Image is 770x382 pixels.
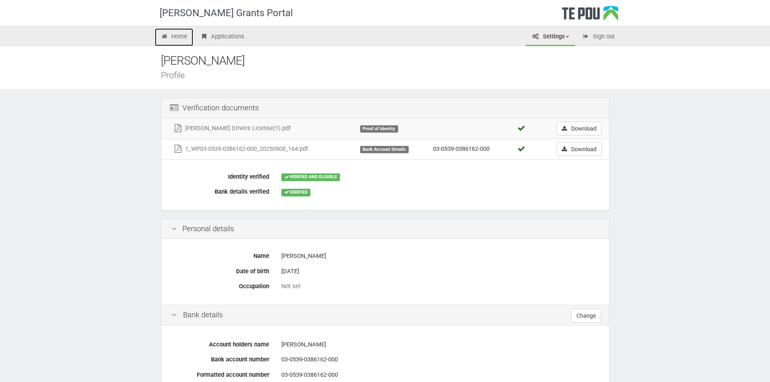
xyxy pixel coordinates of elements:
[557,122,602,135] a: Download
[557,142,602,156] a: Download
[194,28,251,46] a: Applications
[360,125,398,133] div: Proof of Identity
[571,309,601,323] a: Change
[281,173,340,181] div: VERIFIED AND ELIGIBLE
[430,139,513,159] td: 03-0539-0386162-000
[165,249,275,260] label: Name
[281,352,599,367] div: 03-0539-0386162-000
[165,368,275,379] label: Formatted account number
[161,219,609,239] div: Personal details
[526,28,575,46] a: Settings
[173,145,308,152] a: 1_WP03-0539-0386162-000_20250908_164.pdf
[165,352,275,364] label: Bank account number
[155,28,194,46] a: Home
[576,28,621,46] a: Sign out
[161,71,622,79] div: Profile
[165,338,275,349] label: Account holders name
[562,6,618,26] div: Te Pou Logo
[165,170,275,181] label: Identity verified
[360,146,409,153] div: Bank Account Details
[161,305,609,325] div: Bank details
[281,264,599,279] div: [DATE]
[161,52,622,70] div: [PERSON_NAME]
[165,185,275,196] label: Bank details verified
[281,338,599,352] div: [PERSON_NAME]
[165,279,275,291] label: Occupation
[165,264,275,276] label: Date of birth
[173,125,291,132] a: [PERSON_NAME] Drivers License(1).pdf
[281,189,310,196] div: VERIFIED
[161,98,609,118] div: Verification documents
[281,368,599,382] div: 03-0539-0386162-000
[281,249,599,263] div: [PERSON_NAME]
[281,282,599,291] div: Not set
